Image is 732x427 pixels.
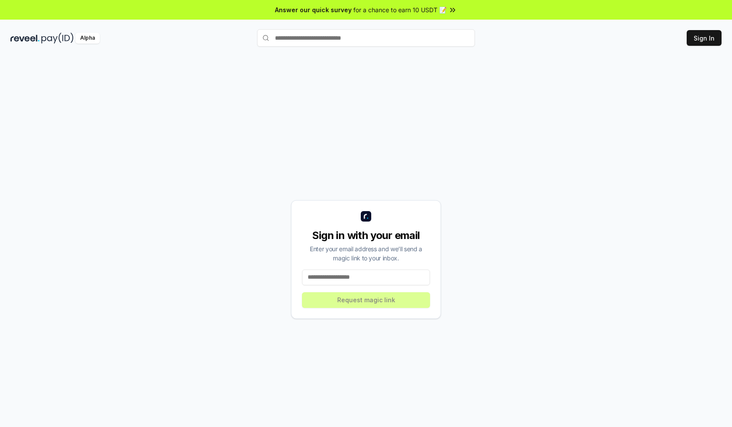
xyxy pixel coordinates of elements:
[10,33,40,44] img: reveel_dark
[75,33,100,44] div: Alpha
[353,5,447,14] span: for a chance to earn 10 USDT 📝
[302,229,430,243] div: Sign in with your email
[302,244,430,263] div: Enter your email address and we’ll send a magic link to your inbox.
[41,33,74,44] img: pay_id
[687,30,722,46] button: Sign In
[275,5,352,14] span: Answer our quick survey
[361,211,371,222] img: logo_small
